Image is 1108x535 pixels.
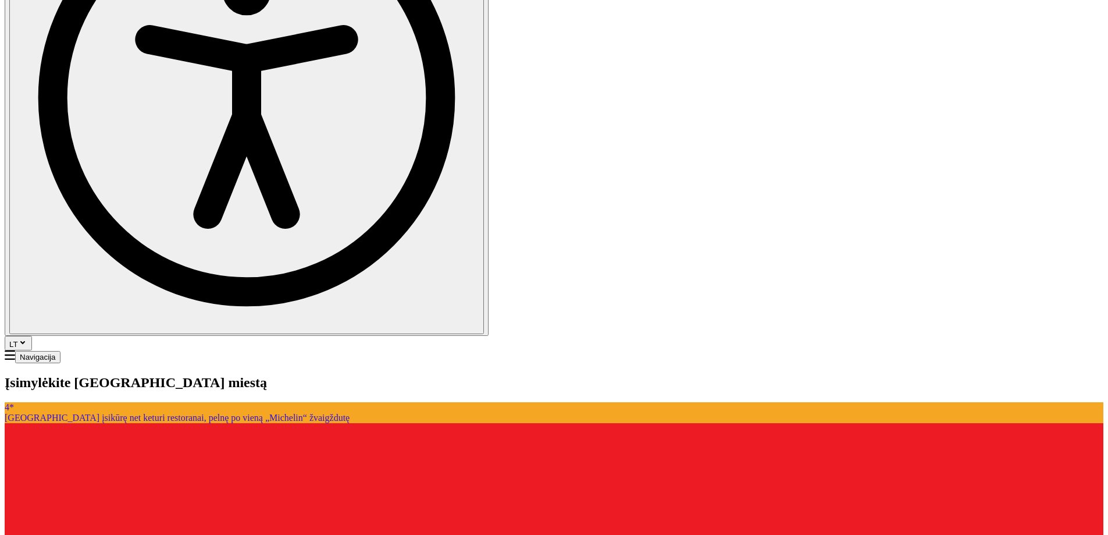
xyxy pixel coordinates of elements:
h2: Įsimylėkite [GEOGRAPHIC_DATA] miestą [5,375,1103,391]
div: [GEOGRAPHIC_DATA] įsikūrę net keturi restoranai, pelnę po vieną „Michelin“ žvaigždutę [5,413,1103,423]
button: Primary navigation [15,351,60,363]
a: Mobile menu [5,352,15,362]
button: LT [5,336,32,350]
